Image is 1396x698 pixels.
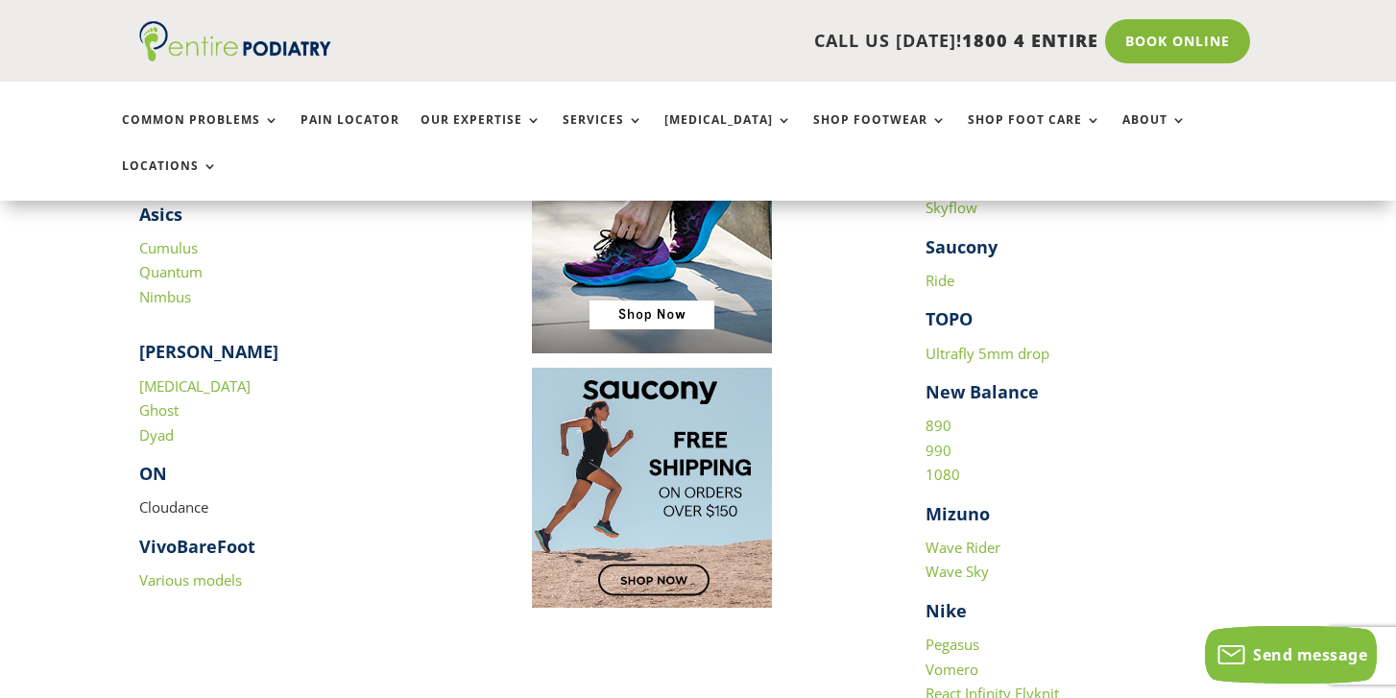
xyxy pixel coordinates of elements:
[926,599,967,622] strong: Nike
[968,113,1101,155] a: Shop Foot Care
[301,113,399,155] a: Pain Locator
[139,376,251,396] a: [MEDICAL_DATA]
[926,271,954,290] a: Ride
[813,113,947,155] a: Shop Footwear
[139,462,167,485] strong: ON
[1253,644,1367,665] span: Send message
[926,380,1039,403] strong: New Balance
[926,235,998,258] strong: Saucony
[139,21,331,61] img: logo (1)
[926,660,978,679] a: Vomero
[139,570,242,590] a: Various models
[1122,113,1187,155] a: About
[926,465,960,484] a: 1080
[139,340,278,363] strong: [PERSON_NAME]
[926,441,951,460] a: 990
[122,113,279,155] a: Common Problems
[926,198,977,217] a: Skyflow
[962,29,1098,52] span: 1800 4 ENTIRE
[1205,626,1377,684] button: Send message
[926,307,973,330] strong: TOPO
[1105,19,1250,63] a: Book Online
[139,495,470,535] p: Cloudance
[926,538,1000,557] a: Wave Rider
[926,344,1049,363] a: Ultrafly 5mm drop
[139,46,331,65] a: Entire Podiatry
[926,416,951,435] a: 890
[664,113,792,155] a: [MEDICAL_DATA]
[139,262,203,281] a: Quantum
[926,635,979,654] a: Pegasus
[926,562,989,581] a: Wave Sky
[139,425,174,445] a: Dyad
[397,29,1098,54] p: CALL US [DATE]!
[139,238,198,257] a: Cumulus
[139,400,179,420] a: Ghost
[421,113,542,155] a: Our Expertise
[532,113,772,353] img: Image to click to buy ASIC shoes online
[139,287,191,306] a: Nimbus
[122,159,218,201] a: Locations
[139,535,255,558] strong: VivoBareFoot
[563,113,643,155] a: Services
[139,203,182,226] strong: Asics
[926,502,990,525] strong: Mizuno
